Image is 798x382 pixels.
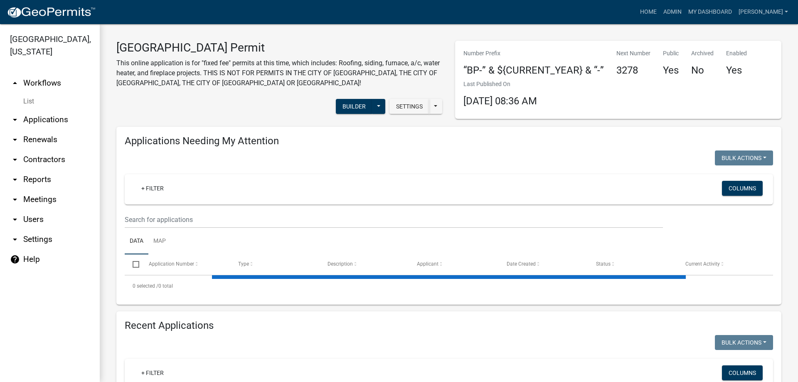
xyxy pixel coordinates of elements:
[238,261,249,267] span: Type
[148,228,171,255] a: Map
[10,254,20,264] i: help
[685,261,720,267] span: Current Activity
[125,254,140,274] datatable-header-cell: Select
[685,4,735,20] a: My Dashboard
[125,320,773,332] h4: Recent Applications
[637,4,660,20] a: Home
[133,283,158,289] span: 0 selected /
[660,4,685,20] a: Admin
[10,234,20,244] i: arrow_drop_down
[507,261,536,267] span: Date Created
[588,254,677,274] datatable-header-cell: Status
[125,211,663,228] input: Search for applications
[715,150,773,165] button: Bulk Actions
[135,181,170,196] a: + Filter
[463,64,604,76] h4: “BP-” & ${CURRENT_YEAR} & “-”
[463,80,537,89] p: Last Published On
[125,135,773,147] h4: Applications Needing My Attention
[10,135,20,145] i: arrow_drop_down
[463,95,537,107] span: [DATE] 08:36 AM
[328,261,353,267] span: Description
[116,58,443,88] p: This online application is for "fixed fee" permits at this time, which includes: Roofing, siding,...
[140,254,230,274] datatable-header-cell: Application Number
[726,64,747,76] h4: Yes
[10,175,20,185] i: arrow_drop_down
[10,195,20,205] i: arrow_drop_down
[677,254,767,274] datatable-header-cell: Current Activity
[125,228,148,255] a: Data
[726,49,747,58] p: Enabled
[417,261,438,267] span: Applicant
[10,214,20,224] i: arrow_drop_down
[230,254,320,274] datatable-header-cell: Type
[735,4,791,20] a: [PERSON_NAME]
[149,261,194,267] span: Application Number
[409,254,498,274] datatable-header-cell: Applicant
[715,335,773,350] button: Bulk Actions
[596,261,611,267] span: Status
[498,254,588,274] datatable-header-cell: Date Created
[10,115,20,125] i: arrow_drop_down
[116,41,443,55] h3: [GEOGRAPHIC_DATA] Permit
[691,49,714,58] p: Archived
[663,49,679,58] p: Public
[722,365,763,380] button: Columns
[320,254,409,274] datatable-header-cell: Description
[663,64,679,76] h4: Yes
[10,78,20,88] i: arrow_drop_up
[336,99,372,114] button: Builder
[135,365,170,380] a: + Filter
[691,64,714,76] h4: No
[125,276,773,296] div: 0 total
[10,155,20,165] i: arrow_drop_down
[722,181,763,196] button: Columns
[389,99,429,114] button: Settings
[616,64,650,76] h4: 3278
[463,49,604,58] p: Number Prefix
[616,49,650,58] p: Next Number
